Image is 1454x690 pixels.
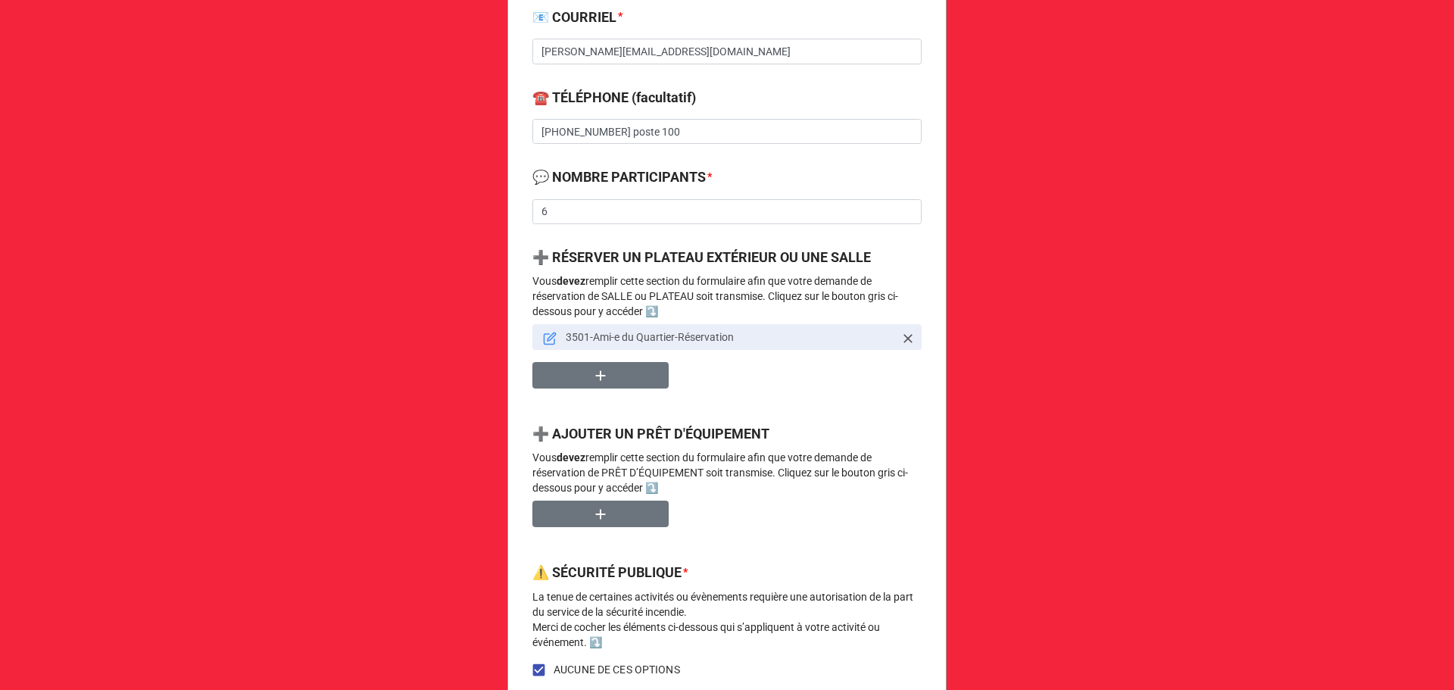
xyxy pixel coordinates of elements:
strong: devez [557,275,585,287]
label: ➕ RÉSERVER UN PLATEAU EXTÉRIEUR OU UNE SALLE [532,247,871,268]
label: 💬 NOMBRE PARTICIPANTS [532,167,706,188]
label: ☎️ TÉLÉPHONE (facultatif) [532,87,696,108]
label: 📧 COURRIEL [532,7,616,28]
label: ➕ AJOUTER UN PRÊT D'ÉQUIPEMENT [532,423,769,445]
p: Vous remplir cette section du formulaire afin que votre demande de réservation de SALLE ou PLATEA... [532,273,922,319]
p: La tenue de certaines activités ou évènements requière une autorisation de la part du service de ... [532,589,922,650]
p: Vous remplir cette section du formulaire afin que votre demande de réservation de PRÊT D’ÉQUIPEME... [532,450,922,495]
strong: devez [557,451,585,464]
span: AUCUNE DE CES OPTIONS [554,662,680,678]
p: 3501-Ami-e du Quartier-Réservation [566,329,894,345]
label: ⚠️ SÉCURITÉ PUBLIQUE [532,562,682,583]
